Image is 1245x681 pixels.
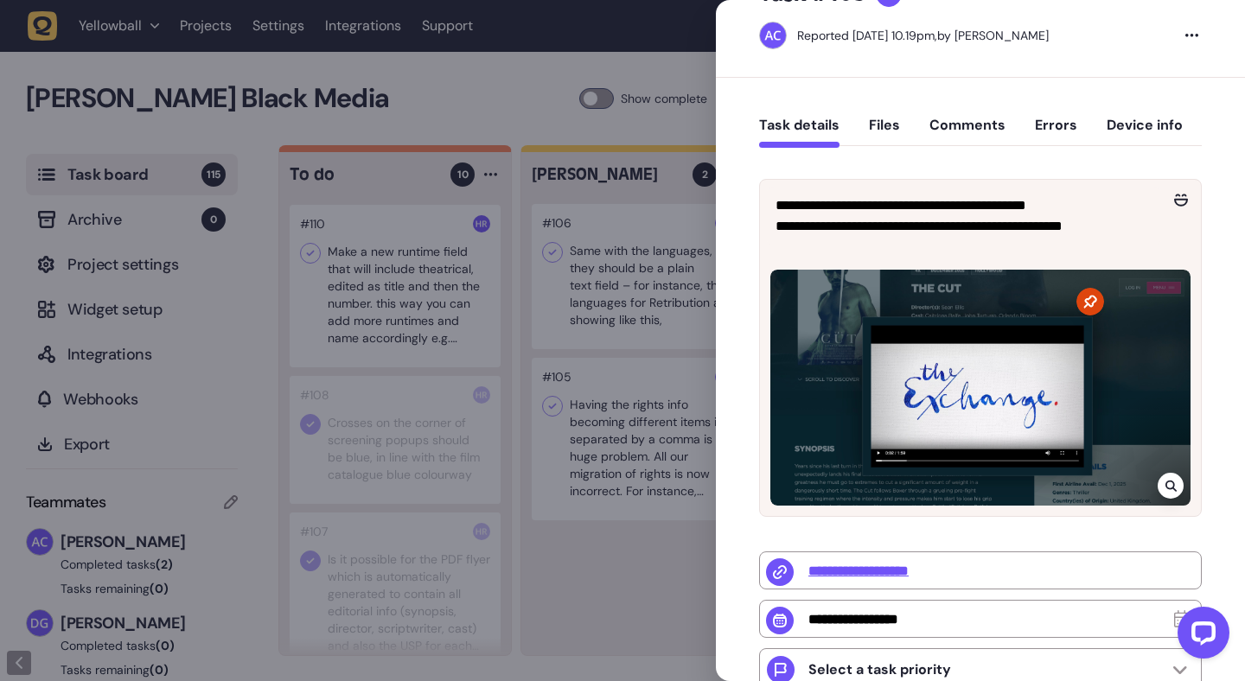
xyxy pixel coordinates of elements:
[759,117,840,148] button: Task details
[797,27,1049,44] div: by [PERSON_NAME]
[797,28,937,43] div: Reported [DATE] 10.19pm,
[929,117,1006,148] button: Comments
[1035,117,1077,148] button: Errors
[869,117,900,148] button: Files
[808,661,951,678] p: Select a task priority
[1164,600,1236,672] iframe: LiveChat chat widget
[760,22,786,48] img: Ameet Chohan
[1107,117,1183,148] button: Device info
